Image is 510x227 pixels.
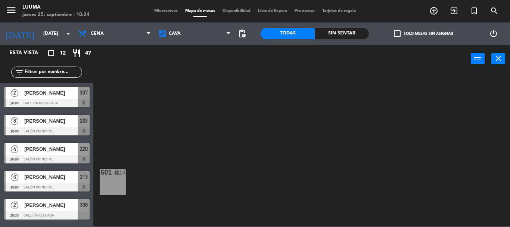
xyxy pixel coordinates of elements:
span: 12 [60,49,66,58]
span: [PERSON_NAME] [24,145,78,153]
i: power_settings_new [489,29,498,38]
button: menu [6,4,17,18]
i: menu [6,4,17,16]
div: Esta vista [4,49,54,58]
span: Lista de Espera [254,9,291,13]
div: jueves 25. septiembre - 10:24 [22,11,90,19]
span: [PERSON_NAME] [24,117,78,125]
button: close [491,53,505,64]
span: 4 [11,145,18,153]
i: crop_square [47,49,56,58]
span: [PERSON_NAME] [24,173,78,181]
span: 213 [80,172,88,181]
span: Tarjetas de regalo [318,9,360,13]
span: 307 [80,88,88,97]
span: 2 [11,202,18,209]
span: 8 [11,117,18,125]
i: exit_to_app [450,6,458,15]
span: Cena [91,31,104,36]
div: 601 [100,169,101,176]
input: Filtrar por nombre... [24,68,82,76]
div: Sin sentar [315,28,369,39]
span: 220 [80,144,88,153]
span: pending_actions [237,29,246,38]
div: 14 [118,169,126,176]
span: 47 [85,49,91,58]
i: close [494,54,503,63]
span: 6 [11,174,18,181]
span: Pre-acceso [291,9,318,13]
i: restaurant [72,49,81,58]
i: turned_in_not [470,6,479,15]
span: 306 [80,200,88,209]
label: Solo mesas sin asignar [394,30,453,37]
i: filter_list [15,68,24,77]
i: lock [113,169,120,175]
button: power_input [471,53,485,64]
i: search [490,6,499,15]
span: Mis reservas [150,9,181,13]
span: [PERSON_NAME] [24,89,78,97]
span: 2 [11,89,18,97]
div: Luuma [22,4,90,11]
span: Mapa de mesas [181,9,219,13]
i: arrow_drop_down [64,29,73,38]
span: check_box_outline_blank [394,30,401,37]
i: add_circle_outline [429,6,438,15]
span: Disponibilidad [219,9,254,13]
div: Todas [261,28,315,39]
span: Cava [169,31,181,36]
span: 203 [80,116,88,125]
span: [PERSON_NAME] [24,201,78,209]
i: power_input [473,54,482,63]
